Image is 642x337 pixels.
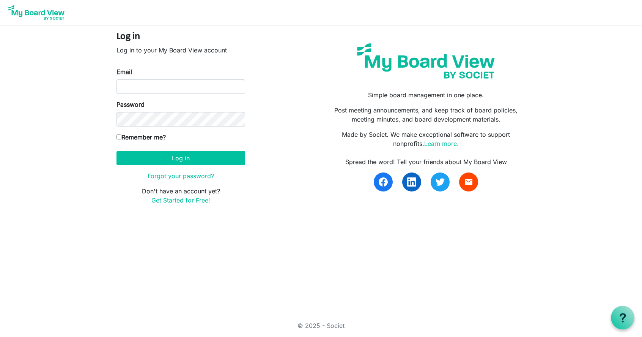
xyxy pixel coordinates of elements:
img: My Board View Logo [6,3,67,22]
span: email [464,177,473,187]
img: twitter.svg [436,177,445,187]
button: Log in [116,151,245,165]
input: Remember me? [116,134,121,139]
label: Password [116,100,145,109]
h4: Log in [116,32,245,43]
p: Made by Societ. We make exceptional software to support nonprofits. [327,130,526,148]
a: © 2025 - Societ [297,322,345,329]
label: Remember me? [116,133,166,142]
img: linkedin.svg [407,177,416,187]
a: Get Started for Free! [151,196,210,204]
p: Simple board management in one place. [327,90,526,100]
a: Learn more. [424,140,459,147]
a: Forgot your password? [148,172,214,180]
div: Spread the word! Tell your friends about My Board View [327,157,526,166]
p: Don't have an account yet? [116,187,245,205]
img: facebook.svg [379,177,388,187]
p: Log in to your My Board View account [116,46,245,55]
a: email [459,172,478,191]
img: my-board-view-societ.svg [351,38,500,84]
label: Email [116,67,132,76]
p: Post meeting announcements, and keep track of board policies, meeting minutes, and board developm... [327,106,526,124]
